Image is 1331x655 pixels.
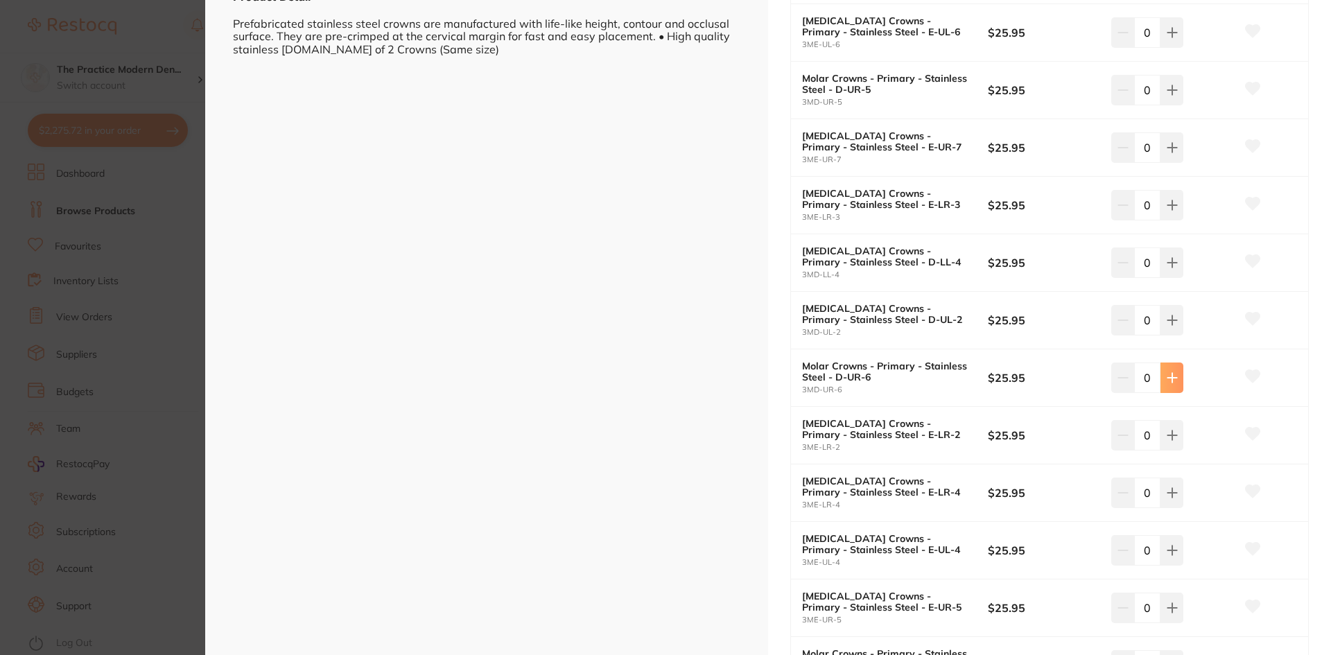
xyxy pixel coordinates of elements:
small: 3ME-UR-5 [802,615,988,625]
b: [MEDICAL_DATA] Crowns - Primary - Stainless Steel - E-UR-7 [802,130,969,152]
small: 3ME-UL-4 [802,558,988,567]
b: Molar Crowns - Primary - Stainless Steel - D-UR-6 [802,360,969,383]
b: [MEDICAL_DATA] Crowns - Primary - Stainless Steel - D-LL-4 [802,245,969,268]
b: $25.95 [988,25,1099,40]
small: 3ME-LR-2 [802,443,988,452]
b: [MEDICAL_DATA] Crowns - Primary - Stainless Steel - E-UL-4 [802,533,969,555]
b: $25.95 [988,543,1099,558]
b: [MEDICAL_DATA] Crowns - Primary - Stainless Steel - E-UR-5 [802,591,969,613]
small: 3MD-UR-5 [802,98,988,107]
b: $25.95 [988,485,1099,500]
b: $25.95 [988,140,1099,155]
b: $25.95 [988,255,1099,270]
b: $25.95 [988,313,1099,328]
small: 3MD-UL-2 [802,328,988,337]
b: [MEDICAL_DATA] Crowns - Primary - Stainless Steel - E-LR-3 [802,188,969,210]
b: [MEDICAL_DATA] Crowns - Primary - Stainless Steel - D-UL-2 [802,303,969,325]
small: 3ME-UR-7 [802,155,988,164]
b: [MEDICAL_DATA] Crowns - Primary - Stainless Steel - E-UL-6 [802,15,969,37]
small: 3ME-LR-4 [802,500,988,509]
small: 3ME-LR-3 [802,213,988,222]
small: 3MD-UR-6 [802,385,988,394]
b: $25.95 [988,428,1099,443]
b: $25.95 [988,600,1099,615]
b: $25.95 [988,198,1099,213]
b: [MEDICAL_DATA] Crowns - Primary - Stainless Steel - E-LR-2 [802,418,969,440]
small: 3MD-LL-4 [802,270,988,279]
small: 3ME-UL-6 [802,40,988,49]
div: Prefabricated stainless steel crowns are manufactured with life-like height, contour and occlusal... [233,4,740,55]
b: [MEDICAL_DATA] Crowns - Primary - Stainless Steel - E-LR-4 [802,475,969,498]
b: Molar Crowns - Primary - Stainless Steel - D-UR-5 [802,73,969,95]
b: $25.95 [988,370,1099,385]
b: $25.95 [988,82,1099,98]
